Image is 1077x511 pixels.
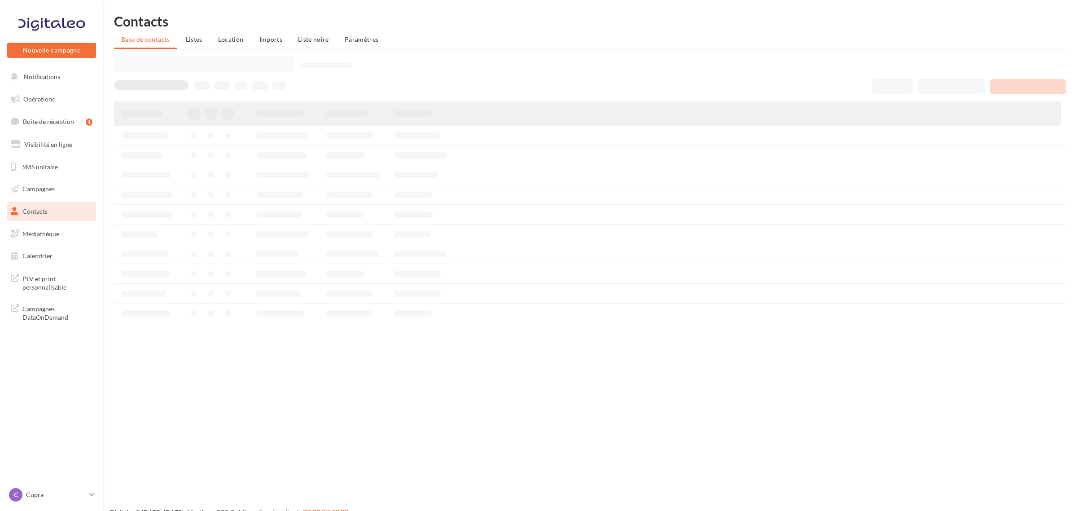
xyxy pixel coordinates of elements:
[22,273,92,292] span: PLV et print personnalisable
[5,67,94,86] button: Notifications
[218,35,244,43] span: Location
[5,202,98,221] a: Contacts
[24,73,60,80] span: Notifications
[7,486,96,503] a: C Cupra
[7,43,96,58] button: Nouvelle campagne
[345,35,379,43] span: Paramètres
[5,158,98,176] a: SMS unitaire
[114,14,1066,28] h1: Contacts
[5,112,98,131] a: Boîte de réception1
[22,207,48,215] span: Contacts
[22,252,53,260] span: Calendrier
[298,35,329,43] span: Liste noire
[5,247,98,265] a: Calendrier
[5,135,98,154] a: Visibilité en ligne
[5,269,98,295] a: PLV et print personnalisable
[5,180,98,198] a: Campagnes
[22,303,92,322] span: Campagnes DataOnDemand
[22,163,58,170] span: SMS unitaire
[259,35,282,43] span: Imports
[26,490,86,499] p: Cupra
[23,95,55,103] span: Opérations
[5,225,98,243] a: Médiathèque
[24,141,72,148] span: Visibilité en ligne
[22,230,59,238] span: Médiathèque
[5,90,98,109] a: Opérations
[22,185,55,193] span: Campagnes
[86,119,92,126] div: 1
[14,490,18,499] span: C
[5,299,98,326] a: Campagnes DataOnDemand
[186,35,202,43] span: Listes
[23,118,74,125] span: Boîte de réception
